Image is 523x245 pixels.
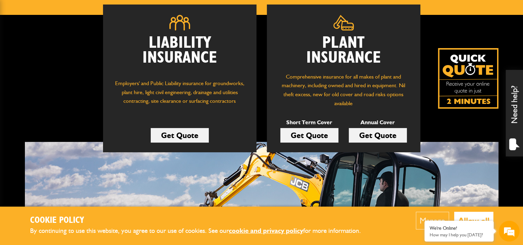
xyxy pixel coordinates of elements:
button: Manage [416,212,449,229]
p: How may I help you today? [430,232,488,237]
p: Annual Cover [349,118,407,127]
a: Get Quote [280,128,338,143]
p: Short Term Cover [280,118,338,127]
p: Comprehensive insurance for all makes of plant and machinery, including owned and hired in equipm... [277,72,410,108]
h2: Plant Insurance [277,36,410,65]
h2: Cookie Policy [30,215,372,226]
p: Employers' and Public Liability insurance for groundworks, plant hire, light civil engineering, d... [113,79,246,112]
a: Get your insurance quote isn just 2-minutes [438,48,498,109]
a: cookie and privacy policy [229,227,303,235]
a: Get Quote [151,128,209,143]
p: By continuing to use this website, you agree to our use of cookies. See our for more information. [30,226,372,236]
h2: Liability Insurance [113,36,246,72]
button: Allow all [454,212,493,229]
div: We're Online! [430,225,488,231]
a: Get Quote [349,128,407,143]
div: Need help? [506,70,523,156]
img: Quick Quote [438,48,498,109]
